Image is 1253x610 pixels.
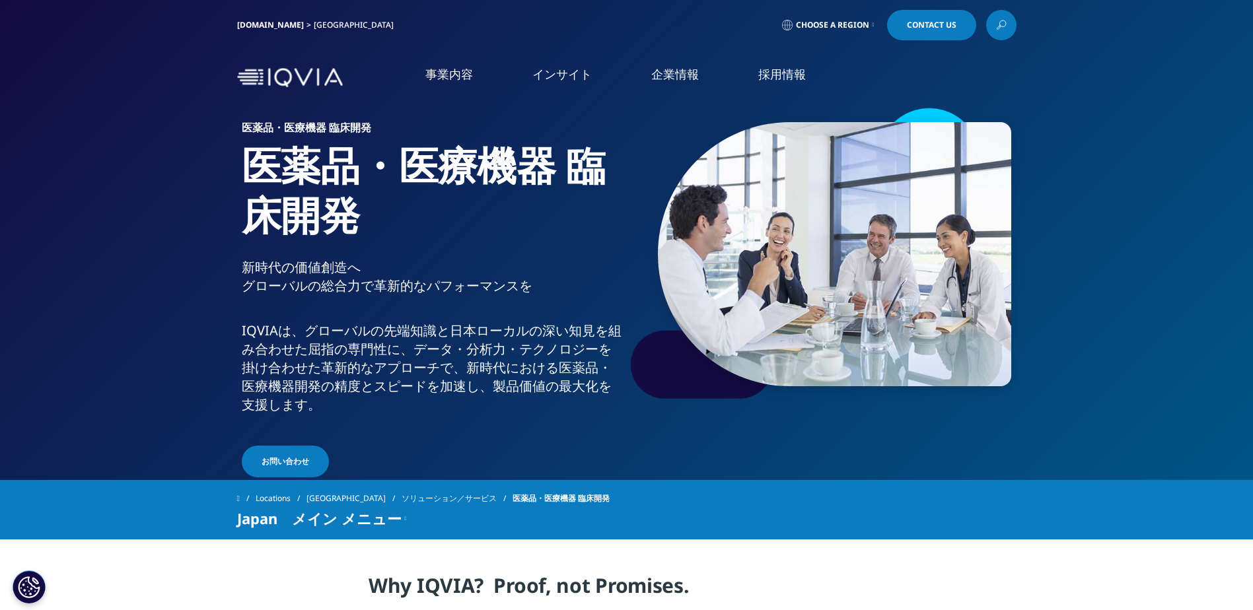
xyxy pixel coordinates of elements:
[242,322,622,422] p: IQVIAは、グローバルの先端知⁠識と日本ローカルの深い知⁠見を組み合わせた屈指の専門性に、データ・分析力・テクノロジーを掛け合わせた革新的なアプローチで、新時代における医薬品・医療機器開発の精...
[651,66,699,83] a: 企業情報
[658,122,1011,386] img: 034_doctors-in-casual-meeting.jpg
[256,487,306,510] a: Locations
[348,46,1017,109] nav: Primary
[314,20,399,30] div: [GEOGRAPHIC_DATA]
[796,20,869,30] span: Choose a Region
[907,21,956,29] span: Contact Us
[13,570,46,603] button: Cookie 設定
[532,66,592,83] a: インサイト
[242,258,622,303] p: 新時代の価値創造へ グローバルの総合力で革新的なパフォーマンスを
[237,19,304,30] a: [DOMAIN_NAME]
[242,141,622,258] h1: 医薬品・医療機器 臨床開発
[242,122,622,141] h6: 医薬品・医療機器 臨床開発
[262,456,309,467] span: お問い合わせ
[758,66,806,83] a: 採用情報
[242,446,329,477] a: お問い合わせ
[887,10,976,40] a: Contact Us
[237,510,402,526] span: Japan メイン メニュー
[369,572,884,609] h4: Why IQVIA? Proof, not Promises.
[306,487,402,510] a: [GEOGRAPHIC_DATA]
[513,487,610,510] span: 医薬品・医療機器 臨床開発
[425,66,473,83] a: 事業内容
[402,487,513,510] a: ソリューション／サービス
